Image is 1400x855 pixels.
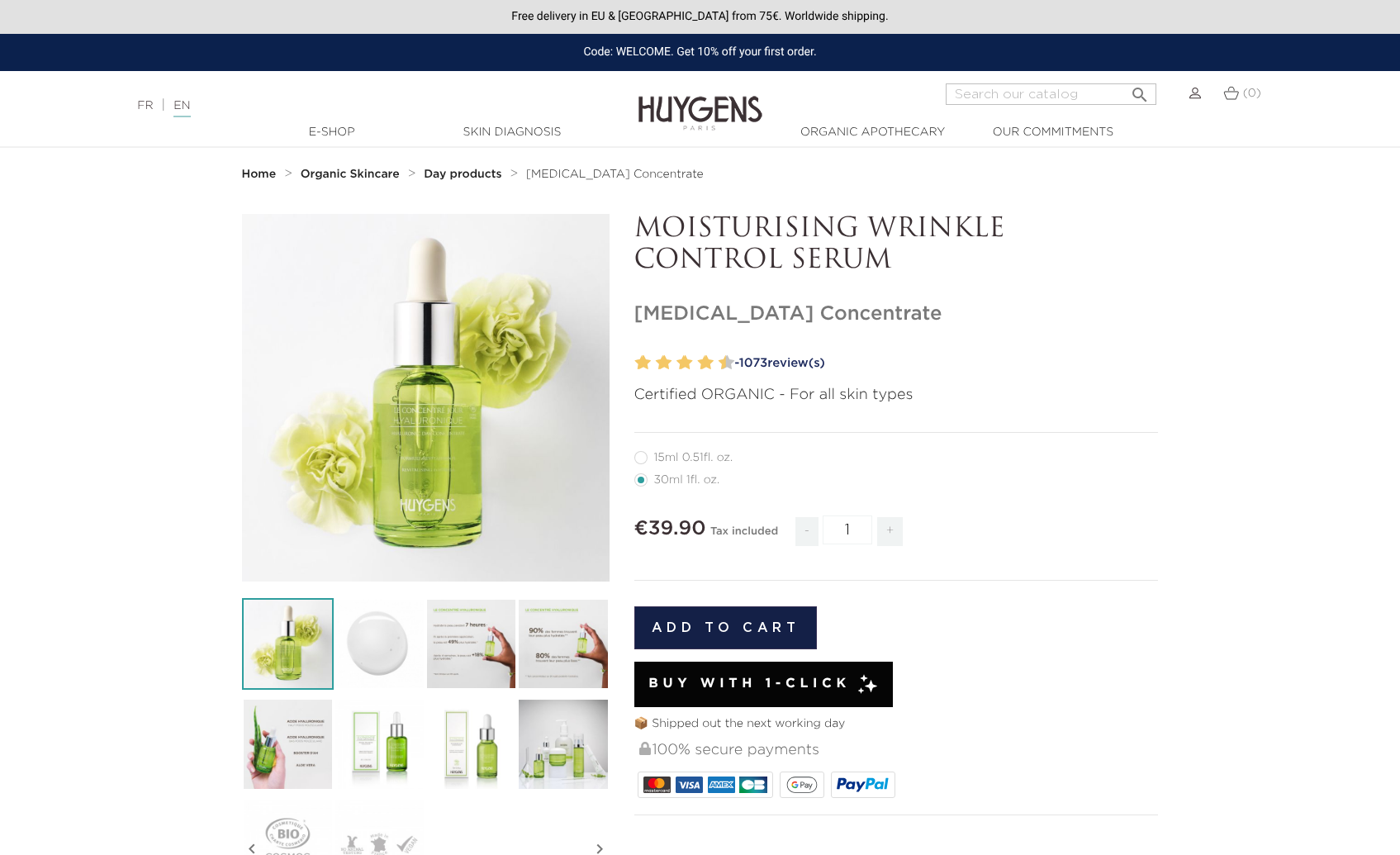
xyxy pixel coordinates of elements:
[638,351,651,375] label: 2
[823,515,872,544] input: Quantity
[1125,78,1155,101] button: 
[659,351,672,375] label: 4
[137,100,153,112] a: FR
[639,742,651,755] img: 100% secure payments
[638,69,762,133] img: Huygens
[971,124,1136,141] a: Our commitments
[710,514,778,558] div: Tax included
[173,100,190,117] a: EN
[249,124,415,141] a: E-Shop
[301,168,404,181] a: Organic Skincare
[722,351,734,375] label: 10
[676,777,703,793] img: VISA
[1130,80,1150,100] i: 
[424,168,505,181] a: Day products
[681,351,693,375] label: 6
[638,733,1159,768] div: 100% secure payments
[634,606,818,649] button: Add to cart
[790,124,956,141] a: Organic Apothecary
[715,351,721,375] label: 9
[634,519,706,539] span: €39.90
[877,517,904,546] span: +
[1243,88,1261,99] span: (0)
[634,384,1159,406] p: Certified ORGANIC - For all skin types
[632,351,638,375] label: 1
[634,214,1159,278] p: MOISTURISING WRINKLE CONTROL SERUM
[701,351,714,375] label: 8
[946,83,1156,105] input: Search
[708,777,735,793] img: AMEX
[242,168,280,181] a: Home
[526,168,704,181] a: [MEDICAL_DATA] Concentrate
[129,96,571,116] div: |
[301,169,400,180] strong: Organic Skincare
[643,777,671,793] img: MASTERCARD
[795,517,819,546] span: -
[634,715,1159,733] p: 📦 Shipped out the next working day
[739,357,768,369] span: 1073
[739,777,766,793] img: CB_NATIONALE
[242,169,277,180] strong: Home
[634,302,1159,326] h1: [MEDICAL_DATA] Concentrate
[673,351,679,375] label: 5
[429,124,595,141] a: Skin Diagnosis
[634,473,740,487] label: 30ml 1fl. oz.
[786,777,818,793] img: google_pay
[729,351,1159,376] a: -1073review(s)
[526,169,704,180] span: [MEDICAL_DATA] Concentrate
[694,351,700,375] label: 7
[634,451,753,464] label: 15ml 0.51fl. oz.
[424,169,501,180] strong: Day products
[653,351,658,375] label: 3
